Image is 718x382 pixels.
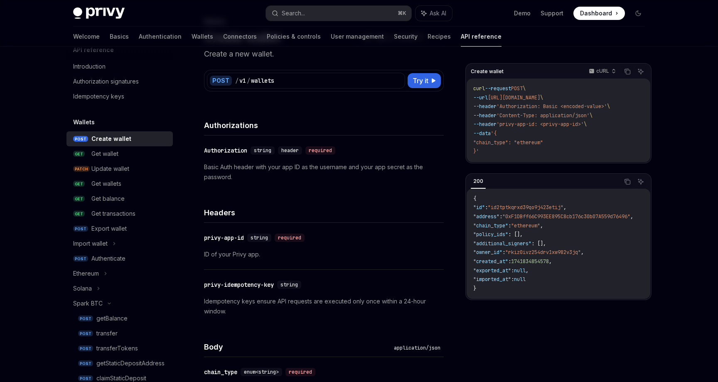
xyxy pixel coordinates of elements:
div: privy-app-id [204,234,244,242]
span: : [508,222,511,229]
span: "imported_at" [473,276,511,283]
span: GET [73,181,85,187]
span: , [526,267,529,274]
div: transfer [96,328,118,338]
span: --header [473,121,497,128]
span: null [514,267,526,274]
div: chain_type [204,368,237,376]
div: POST [210,76,232,86]
span: }' [473,148,479,155]
div: / [247,76,250,85]
span: Dashboard [580,9,612,17]
span: , [581,249,584,256]
span: , [549,258,552,265]
div: Export wallet [91,224,127,234]
span: "exported_at" [473,267,511,274]
span: POST [78,360,93,367]
span: POST [78,345,93,352]
button: Try it [408,73,441,88]
span: enum<string> [244,369,279,375]
img: dark logo [73,7,125,19]
a: GETGet transactions [66,206,173,221]
div: Idempotency keys [73,91,124,101]
div: Get wallet [91,149,118,159]
span: "id" [473,204,485,211]
p: Idempotency keys ensure API requests are executed only once within a 24-hour window. [204,296,444,316]
a: POSTCreate wallet [66,131,173,146]
a: Support [541,9,563,17]
span: "owner_id" [473,249,502,256]
span: "id2tptkqrxd39qo9j423etij" [488,204,563,211]
span: curl [473,85,485,92]
div: / [235,76,239,85]
button: Copy the contents from the code block [622,176,633,187]
span: --url [473,94,488,101]
div: Ethereum [73,269,99,278]
span: : [499,213,502,220]
a: GETGet wallets [66,176,173,191]
div: Update wallet [91,164,129,174]
div: Search... [282,8,305,18]
a: POSTtransfer [66,326,173,341]
span: "address" [473,213,499,220]
button: Ask AI [635,176,646,187]
span: "0xF1DBff66C993EE895C8cb176c30b07A559d76496" [502,213,630,220]
a: POSTAuthenticate [66,251,173,266]
span: PATCH [73,166,90,172]
a: GETGet wallet [66,146,173,161]
span: "rkiz0ivz254drv1xw982v3jq" [505,249,581,256]
span: 'Authorization: Basic <encoded-value>' [497,103,607,110]
div: required [285,368,315,376]
h4: Headers [204,207,444,218]
a: User management [331,27,384,47]
div: getStaticDepositAddress [96,358,165,368]
button: Ask AI [416,6,452,21]
a: Dashboard [573,7,625,20]
span: 1741834854578 [511,258,549,265]
div: Solana [73,283,92,293]
span: --header [473,112,497,119]
span: POST [78,375,93,382]
div: Get wallets [91,179,121,189]
span: { [473,195,476,202]
div: Introduction [73,62,106,71]
a: API reference [461,27,502,47]
span: POST [78,330,93,337]
span: } [473,285,476,292]
span: POST [511,85,523,92]
span: \ [540,94,543,101]
span: --request [485,85,511,92]
a: Authentication [139,27,182,47]
span: GET [73,211,85,217]
span: string [254,147,271,154]
span: "policy_ids" [473,231,508,238]
div: Authorization signatures [73,76,139,86]
a: Demo [514,9,531,17]
p: cURL [596,68,609,74]
a: GETGet balance [66,191,173,206]
span: string [251,234,268,241]
div: privy-idempotency-key [204,281,274,289]
p: ID of your Privy app. [204,249,444,259]
button: Search...⌘K [266,6,411,21]
span: : [508,258,511,265]
a: Introduction [66,59,173,74]
span: , [540,222,543,229]
a: POSTgetStaticDepositAddress [66,356,173,371]
span: string [280,281,298,288]
span: \ [590,112,593,119]
div: Import wallet [73,239,108,249]
span: header [281,147,299,154]
a: POSTgetBalance [66,311,173,326]
span: \ [584,121,587,128]
span: Create wallet [471,68,504,75]
span: Ask AI [430,9,446,17]
span: : [511,276,514,283]
div: Get balance [91,194,125,204]
div: application/json [391,344,444,352]
span: --data [473,130,491,137]
span: POST [78,315,93,322]
span: POST [73,256,88,262]
div: Spark BTC [73,298,103,308]
a: Connectors [223,27,257,47]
